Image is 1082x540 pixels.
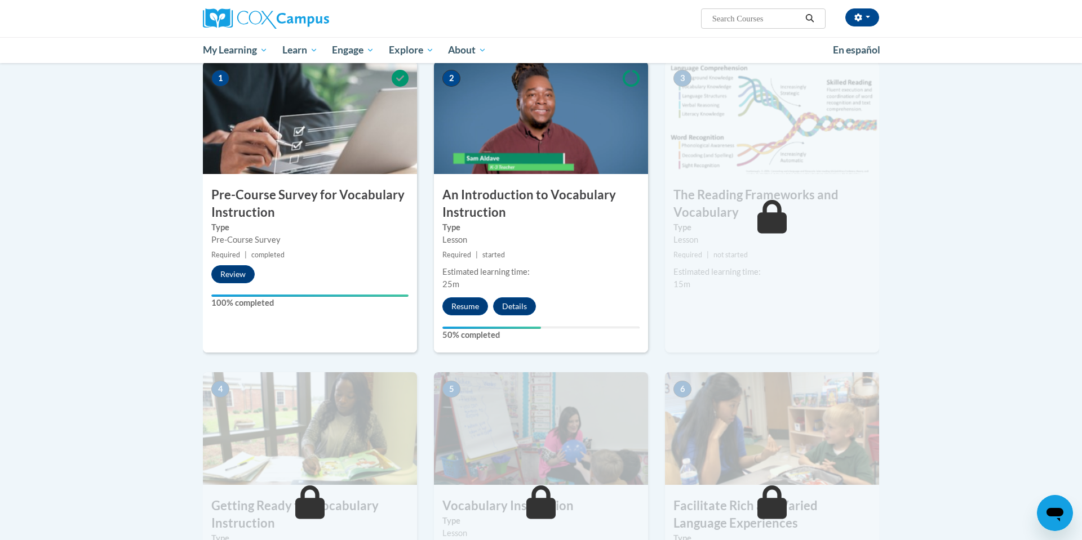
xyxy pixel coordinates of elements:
span: Required [211,251,240,259]
label: 100% completed [211,297,409,309]
button: Search [801,12,818,25]
div: Main menu [186,37,896,63]
a: En español [826,38,888,62]
a: Learn [275,37,325,63]
span: Learn [282,43,318,57]
span: 4 [211,381,229,398]
span: About [448,43,486,57]
iframe: Button to launch messaging window [1037,495,1073,531]
a: My Learning [196,37,275,63]
label: Type [673,221,871,234]
label: 50% completed [442,329,640,341]
span: 5 [442,381,460,398]
button: Resume [442,297,488,315]
img: Course Image [665,61,879,174]
div: Lesson [673,234,871,246]
h3: Facilitate Rich and Varied Language Experiences [665,497,879,532]
img: Cox Campus [203,8,329,29]
img: Course Image [434,372,648,485]
div: Your progress [211,294,409,297]
div: Pre-Course Survey [211,234,409,246]
img: Course Image [665,372,879,485]
span: started [482,251,505,259]
h3: Pre-Course Survey for Vocabulary Instruction [203,186,417,221]
img: Course Image [203,61,417,174]
span: Required [442,251,471,259]
img: Course Image [203,372,417,485]
label: Type [211,221,409,234]
img: Course Image [434,61,648,174]
label: Type [442,221,640,234]
span: 2 [442,70,460,87]
button: Details [493,297,536,315]
span: 3 [673,70,691,87]
div: Lesson [442,234,640,246]
button: Account Settings [845,8,879,26]
label: Type [442,515,640,527]
span: En español [833,44,880,56]
span: 6 [673,381,691,398]
span: Required [673,251,702,259]
span: 1 [211,70,229,87]
h3: An Introduction to Vocabulary Instruction [434,186,648,221]
div: Your progress [442,327,541,329]
a: Engage [325,37,382,63]
span: not started [713,251,748,259]
a: Cox Campus [203,8,417,29]
span: completed [251,251,285,259]
span: 15m [673,279,690,289]
div: Estimated learning time: [442,266,640,278]
span: | [707,251,709,259]
span: 25m [442,279,459,289]
h3: Getting Ready for Vocabulary Instruction [203,497,417,532]
h3: The Reading Frameworks and Vocabulary [665,186,879,221]
input: Search Courses [711,12,801,25]
div: Lesson [442,527,640,539]
h3: Vocabulary Instruction [434,497,648,515]
a: About [441,37,494,63]
span: My Learning [203,43,268,57]
span: Engage [332,43,374,57]
span: Explore [389,43,434,57]
span: | [476,251,478,259]
button: Review [211,265,255,283]
div: Estimated learning time: [673,266,871,278]
a: Explore [382,37,441,63]
span: | [245,251,247,259]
